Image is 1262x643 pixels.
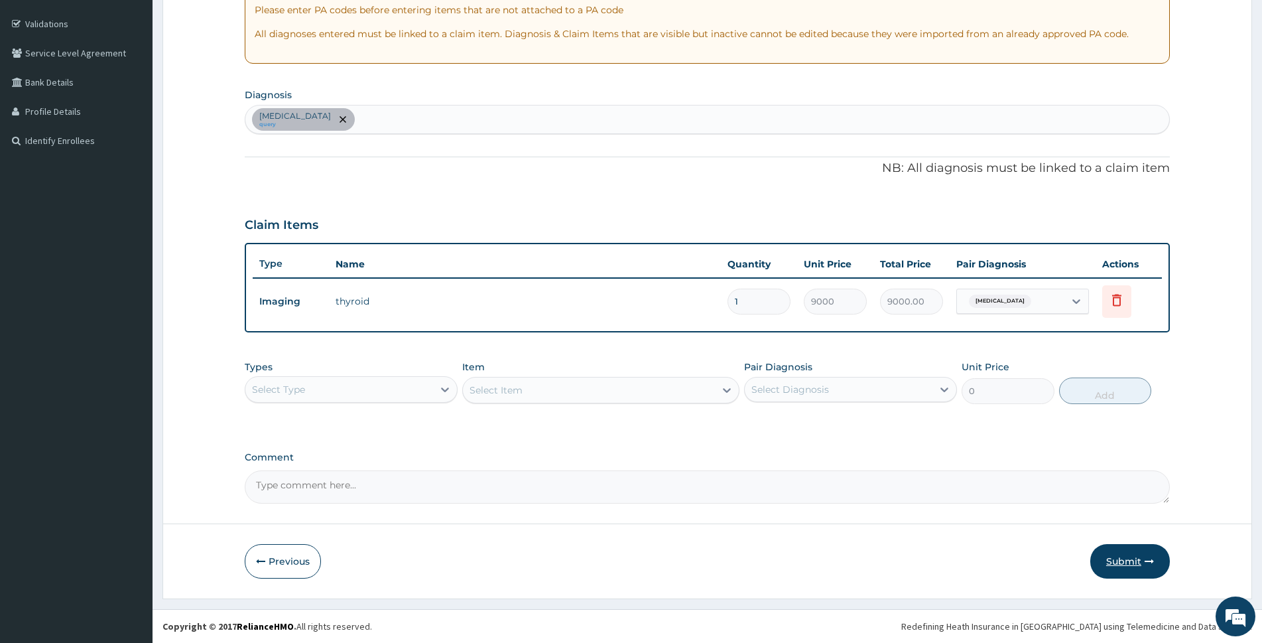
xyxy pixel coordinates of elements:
[1090,544,1170,579] button: Submit
[255,3,1160,17] p: Please enter PA codes before entering items that are not attached to a PA code
[218,7,249,38] div: Minimize live chat window
[751,383,829,396] div: Select Diagnosis
[245,88,292,102] label: Diagnosis
[253,251,329,276] th: Type
[245,362,273,373] label: Types
[15,73,34,93] div: Navigation go back
[873,251,950,277] th: Total Price
[162,620,296,632] strong: Copyright © 2017 .
[462,360,485,374] label: Item
[721,251,797,277] th: Quantity
[797,251,873,277] th: Unit Price
[245,218,318,233] h3: Claim Items
[969,295,1031,308] span: [MEDICAL_DATA]
[44,66,74,100] img: d_794563401_company_1708531726252_794563401
[252,383,305,396] div: Select Type
[901,620,1252,633] div: Redefining Heath Insurance in [GEOGRAPHIC_DATA] using Telemedicine and Data Science!
[259,111,331,121] p: [MEDICAL_DATA]
[237,620,294,632] a: RelianceHMO
[962,360,1009,374] label: Unit Price
[1096,251,1162,277] th: Actions
[77,167,183,301] span: We're online!
[245,160,1170,177] p: NB: All diagnosis must be linked to a claim item
[259,121,331,128] small: query
[1059,378,1151,404] button: Add
[89,74,243,92] div: Chat with us now
[7,362,253,409] textarea: Type your message and hit 'Enter'
[255,27,1160,40] p: All diagnoses entered must be linked to a claim item. Diagnosis & Claim Items that are visible bu...
[245,544,321,579] button: Previous
[245,452,1170,463] label: Comment
[744,360,812,374] label: Pair Diagnosis
[253,289,329,314] td: Imaging
[329,251,721,277] th: Name
[337,113,349,125] span: remove selection option
[153,609,1262,643] footer: All rights reserved.
[329,288,721,315] td: thyroid
[950,251,1096,277] th: Pair Diagnosis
